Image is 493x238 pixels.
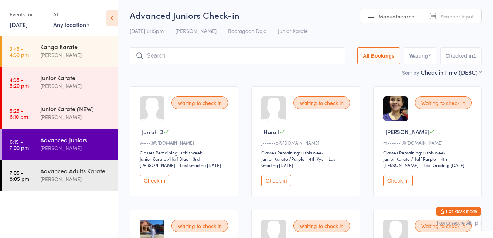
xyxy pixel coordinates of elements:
div: Check in time (DESC) [421,68,482,76]
div: Advanced Adults Karate [40,167,112,175]
div: Junior Karate [40,74,112,82]
div: Waiting to check in [415,96,472,109]
div: Kanga Karate [40,42,112,51]
time: 3:45 - 4:30 pm [10,45,29,57]
input: Search [130,47,345,64]
span: Manual search [378,13,414,20]
div: [PERSON_NAME] [40,175,112,183]
label: Sort by [402,69,419,76]
span: [PERSON_NAME] [385,128,429,136]
span: [DATE] 6:15pm [130,27,164,34]
button: how to secure with pin [437,221,481,226]
div: [PERSON_NAME] [40,144,112,152]
div: Classes Remaining: 0 this week [383,149,474,156]
div: Waiting to check in [293,220,350,232]
span: Junior Karate [278,27,308,34]
div: Any location [53,20,90,28]
button: Check in [383,175,413,186]
div: Waiting to check in [171,220,228,232]
time: 5:25 - 6:10 pm [10,108,28,119]
a: 5:25 -6:10 pmJunior Karate (NEW)[PERSON_NAME] [2,98,118,129]
time: 4:35 - 5:20 pm [10,76,29,88]
div: 1 [473,53,476,59]
a: 7:05 -8:05 pmAdvanced Adults Karate[PERSON_NAME] [2,160,118,191]
button: Exit kiosk mode [436,207,481,216]
div: 7 [428,53,431,59]
button: Check in [261,175,291,186]
div: Waiting to check in [171,96,228,109]
div: Waiting to check in [415,220,472,232]
div: j••••••o@[DOMAIN_NAME] [261,139,352,146]
div: [PERSON_NAME] [40,82,112,90]
button: Check in [140,175,169,186]
button: Checked in1 [440,47,482,64]
div: [PERSON_NAME] [40,113,112,121]
div: Junior Karate [140,156,166,162]
span: / Half Purple - 4th [PERSON_NAME] – Last Grading [DATE] [383,156,465,168]
span: Haru I [263,128,279,136]
div: Junior Karate [261,156,288,162]
h2: Advanced Juniors Check-in [130,9,482,21]
a: 6:15 -7:00 pmAdvanced Juniors[PERSON_NAME] [2,129,118,160]
div: Junior Karate [383,156,410,162]
div: Classes Remaining: 0 this week [261,149,352,156]
div: Advanced Juniors [40,136,112,144]
span: / Purple - 4th Kyu – Last Grading [DATE] [261,156,337,168]
span: Booragoon Dojo [228,27,266,34]
time: 7:05 - 8:05 pm [10,170,29,181]
div: [PERSON_NAME] [40,51,112,59]
img: image1739448873.png [383,96,408,121]
div: Classes Remaining: 0 this week [140,149,230,156]
time: 6:15 - 7:00 pm [10,139,29,150]
div: v••••3@[DOMAIN_NAME] [140,139,230,146]
a: 4:35 -5:20 pmJunior Karate[PERSON_NAME] [2,67,118,98]
div: Junior Karate (NEW) [40,105,112,113]
a: 3:45 -4:30 pmKanga Karate[PERSON_NAME] [2,36,118,67]
button: Waiting7 [404,47,436,64]
span: Scanner input [441,13,474,20]
span: Jarrah D [142,128,163,136]
div: m••••••i@[DOMAIN_NAME] [383,139,474,146]
span: / Half Blue - 3rd [PERSON_NAME] – Last Grading [DATE] [140,156,221,168]
div: At [53,8,90,20]
a: [DATE] [10,20,28,28]
div: Waiting to check in [293,96,350,109]
span: [PERSON_NAME] [175,27,217,34]
button: All Bookings [357,47,400,64]
div: Events for [10,8,46,20]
